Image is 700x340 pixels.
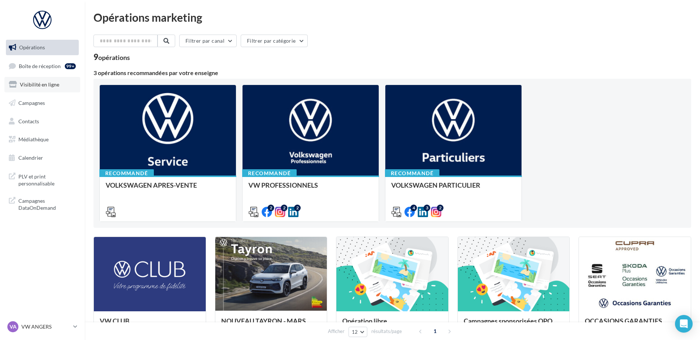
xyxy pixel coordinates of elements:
span: 1 [429,325,441,337]
span: Médiathèque [18,136,49,142]
div: 2 [294,205,301,211]
span: PLV et print personnalisable [18,171,76,187]
div: Recommandé [99,169,154,177]
span: VOLKSWAGEN APRES-VENTE [106,181,197,189]
span: Boîte de réception [19,63,61,69]
div: 2 [268,205,274,211]
a: Médiathèque [4,132,80,147]
a: Boîte de réception99+ [4,58,80,74]
span: Calendrier [18,155,43,161]
div: Recommandé [385,169,439,177]
div: Opérations marketing [93,12,691,23]
div: Recommandé [242,169,297,177]
div: 9 [93,53,130,61]
span: Campagnes [18,100,45,106]
button: Filtrer par catégorie [241,35,308,47]
span: Visibilité en ligne [20,81,59,88]
span: Campagnes sponsorisées OPO [464,317,552,325]
a: Calendrier [4,150,80,166]
div: 2 [281,205,287,211]
a: VA VW ANGERS [6,320,79,334]
div: 3 opérations recommandées par votre enseigne [93,70,691,76]
span: VW CLUB [100,317,130,325]
span: OCCASIONS GARANTIES [585,317,662,325]
a: Visibilité en ligne [4,77,80,92]
span: Opération libre [342,317,387,325]
div: 3 [424,205,430,211]
span: Opérations [19,44,45,50]
span: Afficher [328,328,344,335]
div: 2 [437,205,443,211]
div: 4 [410,205,417,211]
a: Contacts [4,114,80,129]
span: Campagnes DataOnDemand [18,196,76,212]
span: Contacts [18,118,39,124]
a: PLV et print personnalisable [4,169,80,190]
span: VA [10,323,17,330]
span: résultats/page [371,328,402,335]
div: Open Intercom Messenger [675,315,693,333]
button: 12 [349,327,367,337]
a: Opérations [4,40,80,55]
a: Campagnes [4,95,80,111]
div: 99+ [65,63,76,69]
span: 12 [352,329,358,335]
p: VW ANGERS [21,323,70,330]
span: VOLKSWAGEN PARTICULIER [391,181,480,189]
span: VW PROFESSIONNELS [248,181,318,189]
a: Campagnes DataOnDemand [4,193,80,215]
button: Filtrer par canal [179,35,237,47]
div: opérations [98,54,130,61]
